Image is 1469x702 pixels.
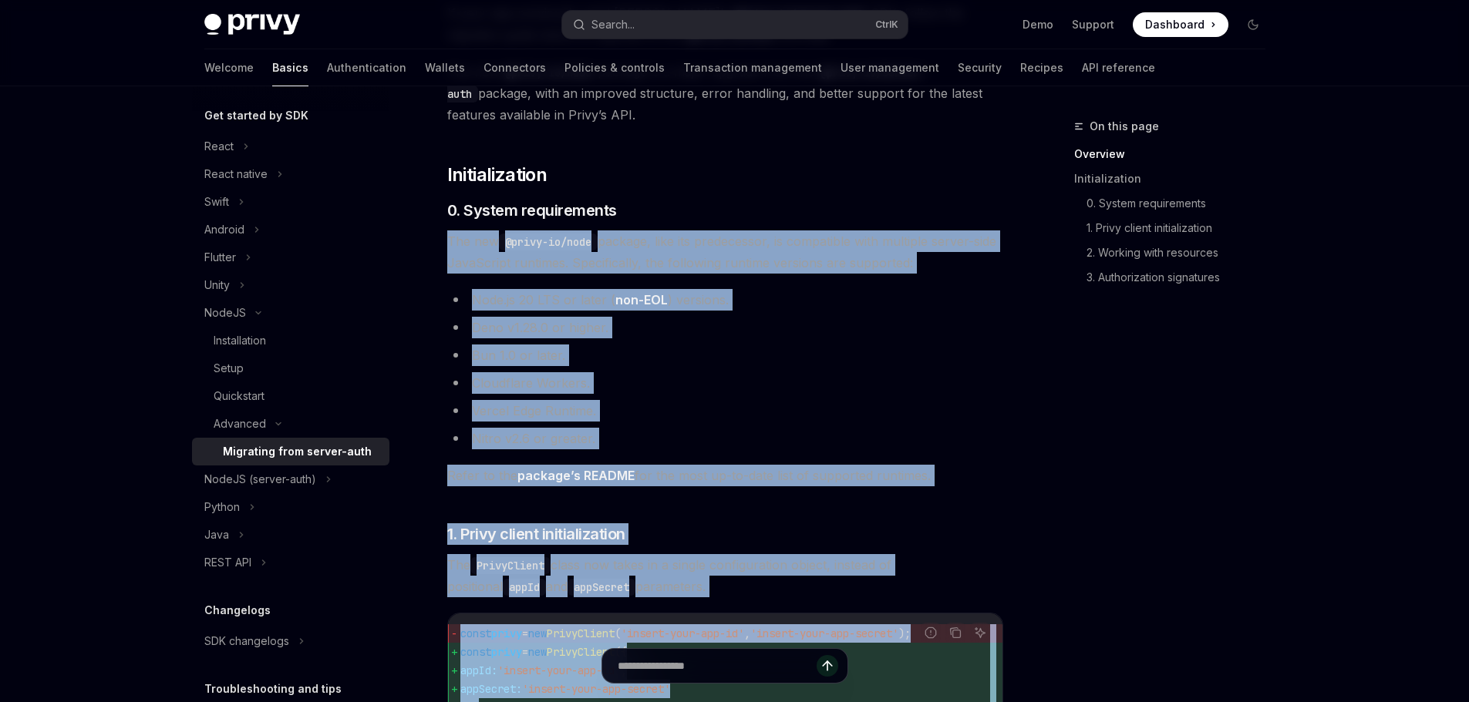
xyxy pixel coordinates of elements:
button: Copy the contents from the code block [945,623,965,643]
span: 'insert-your-app-secret' [750,626,898,640]
span: , [744,626,750,640]
code: appId [503,579,546,596]
div: NodeJS [204,304,246,322]
span: Refer to the for the most up-to-date list of supported runtimes. [447,465,1003,486]
div: Unity [204,276,230,294]
h5: Get started by SDK [204,106,308,125]
li: Cloudflare Workers. [447,372,1003,394]
div: Advanced [214,415,266,433]
code: PrivyClient [470,557,551,574]
div: Java [204,526,229,544]
div: NodeJS (server-auth) [204,470,316,489]
li: Node.js 20 LTS or later ( ) versions. [447,289,1003,311]
a: Setup [192,354,389,382]
button: Report incorrect code [921,623,941,643]
a: Migrating from server-auth [192,438,389,465]
li: Bun 1.0 or later. [447,344,1003,366]
a: User management [841,49,939,86]
a: 2. Working with resources [1087,240,1278,265]
span: The new package, like its predecessor, is compatible with multiple server-side JavaScript runtime... [447,230,1003,274]
span: 'insert-your-app-id' [621,626,744,640]
a: Policies & controls [564,49,665,86]
span: Initialization [447,163,548,187]
span: Dashboard [1145,17,1205,32]
h5: Changelogs [204,601,271,620]
div: Flutter [204,248,236,267]
a: Installation [192,327,389,354]
span: On this page [1090,117,1159,136]
a: Authentication [327,49,406,86]
div: Search... [591,15,635,34]
div: Quickstart [214,387,264,405]
div: REST API [204,553,251,572]
a: 0. System requirements [1087,191,1278,216]
span: ( [615,626,621,640]
a: 3. Authorization signatures [1087,265,1278,290]
a: Quickstart [192,382,389,410]
span: 1. Privy client initialization [447,523,625,545]
a: Security [958,49,1002,86]
span: PrivyClient [547,626,615,640]
button: Toggle dark mode [1241,12,1265,37]
span: The new package is a major upgrade from the package, with an improved structure, error handling, ... [447,61,1003,126]
a: package’s README [517,468,635,484]
a: Dashboard [1133,12,1228,37]
div: Migrating from server-auth [223,442,372,461]
span: The class now takes in a single configuration object, instead of positional and parameters. [447,554,1003,597]
img: dark logo [204,14,300,35]
a: Support [1072,17,1114,32]
span: ); [898,626,911,640]
a: 1. Privy client initialization [1087,216,1278,240]
span: 0. System requirements [447,200,617,221]
span: const [460,626,491,640]
span: new [528,626,547,640]
li: Vercel Edge Runtime. [447,400,1003,422]
div: SDK changelogs [204,632,289,650]
a: Transaction management [683,49,822,86]
a: Wallets [425,49,465,86]
a: Connectors [483,49,546,86]
span: Ctrl K [875,18,898,31]
div: Setup [214,359,244,378]
a: Initialization [1074,166,1278,191]
span: = [522,626,528,640]
button: Search...CtrlK [562,11,908,39]
a: Basics [272,49,308,86]
a: Overview [1074,142,1278,166]
code: @privy-io/node [499,233,598,250]
a: Welcome [204,49,254,86]
li: Deno v1.28.0 or higher. [447,317,1003,338]
div: Python [204,498,240,516]
button: Send message [817,655,838,677]
div: Installation [214,331,266,350]
a: API reference [1082,49,1155,86]
a: non-EOL [615,292,668,308]
div: React native [204,165,268,183]
h5: Troubleshooting and tips [204,680,342,698]
li: Nitro v2.6 or greater. [447,428,1003,449]
div: Android [204,220,244,239]
div: Swift [204,193,229,211]
span: privy [491,626,522,640]
code: appSecret [568,579,635,596]
a: Recipes [1020,49,1063,86]
div: React [204,137,234,156]
button: Ask AI [970,623,990,643]
a: Demo [1023,17,1053,32]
